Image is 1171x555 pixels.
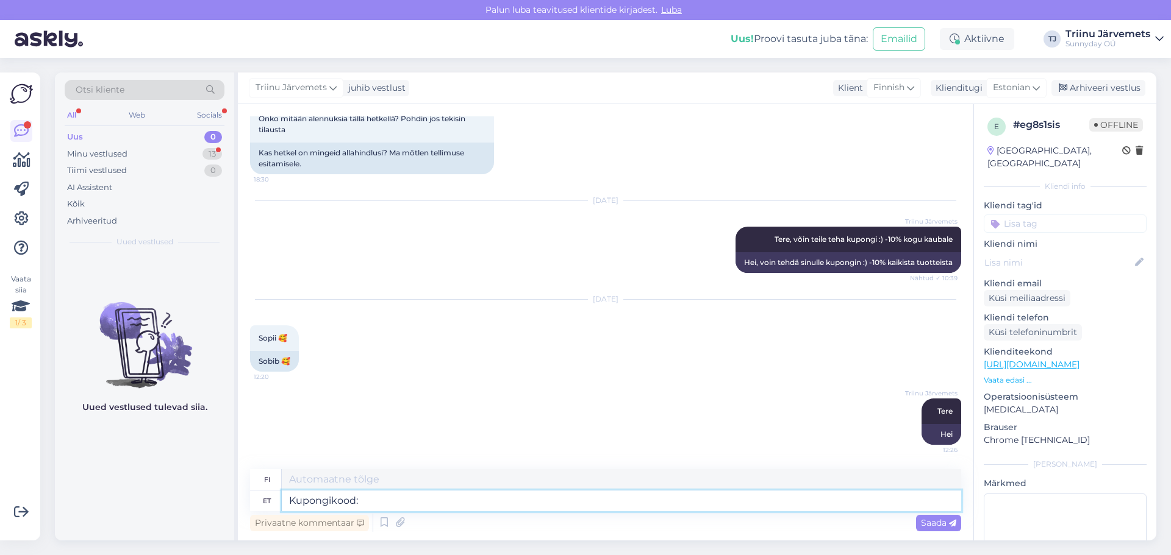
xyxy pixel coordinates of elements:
[905,217,958,226] span: Triinu Järvemets
[1065,29,1150,39] div: Triinu Järvemets
[775,235,953,244] span: Tere, võin teile teha kupongi :) -10% kogu kaubale
[984,311,1147,324] p: Kliendi telefon
[987,144,1122,170] div: [GEOGRAPHIC_DATA], [GEOGRAPHIC_DATA]
[256,81,327,94] span: Triinu Järvemets
[250,195,961,206] div: [DATE]
[282,490,961,511] textarea: Kupongikood:
[937,406,953,415] span: Tere
[873,81,904,94] span: Finnish
[65,107,79,123] div: All
[984,345,1147,358] p: Klienditeekond
[984,421,1147,434] p: Brauser
[984,477,1147,490] p: Märkmed
[931,82,983,94] div: Klienditugi
[921,517,956,528] span: Saada
[1065,39,1150,49] div: Sunnyday OÜ
[731,32,868,46] div: Proovi tasuta juba täna:
[250,143,494,174] div: Kas hetkel on mingeid allahindlusi? Ma mõtlen tellimuse esitamisele.
[984,391,1147,403] p: Operatsioonisüsteem
[940,28,1014,50] div: Aktiivne
[731,33,754,44] b: Uus!
[984,199,1147,212] p: Kliendi tag'id
[67,198,85,210] div: Kõik
[76,83,124,96] span: Otsi kliente
[67,182,112,194] div: AI Assistent
[10,317,32,328] div: 1 / 3
[984,214,1147,233] input: Lisa tag
[833,82,863,94] div: Klient
[912,445,958,454] span: 12:26
[126,107,148,123] div: Web
[993,81,1030,94] span: Estonian
[984,459,1147,470] div: [PERSON_NAME]
[204,164,222,177] div: 0
[736,252,961,273] div: Hei, voin tehdä sinulle kupongin :) -10% kaikista tuotteista
[1065,29,1164,49] a: Triinu JärvemetsSunnyday OÜ
[82,401,207,414] p: Uued vestlused tulevad siia.
[263,490,271,511] div: et
[922,424,961,445] div: Hei
[343,82,406,94] div: juhib vestlust
[67,148,127,160] div: Minu vestlused
[10,274,32,328] div: Vaata siia
[10,82,33,105] img: Askly Logo
[984,256,1133,269] input: Lisa nimi
[254,175,299,184] span: 18:30
[67,215,117,227] div: Arhiveeritud
[994,122,999,131] span: e
[984,181,1147,192] div: Kliendi info
[1013,118,1089,132] div: # eg8s1sis
[1089,118,1143,132] span: Offline
[984,403,1147,416] p: [MEDICAL_DATA]
[910,274,958,283] span: Nähtud ✓ 10:39
[984,434,1147,447] p: Chrome [TECHNICAL_ID]
[259,333,287,342] span: Sopii 🥰
[55,280,234,390] img: No chats
[984,238,1147,250] p: Kliendi nimi
[202,148,222,160] div: 13
[984,324,1082,341] div: Küsi telefoninumbrit
[204,131,222,143] div: 0
[984,277,1147,290] p: Kliendi email
[116,236,173,247] span: Uued vestlused
[67,131,83,143] div: Uus
[250,351,299,372] div: Sobib 🥰
[250,294,961,305] div: [DATE]
[1051,80,1145,96] div: Arhiveeri vestlus
[984,290,1070,306] div: Küsi meiliaadressi
[873,27,925,51] button: Emailid
[984,375,1147,386] p: Vaata edasi ...
[254,372,299,381] span: 12:20
[1044,30,1061,48] div: TJ
[195,107,224,123] div: Socials
[984,359,1080,370] a: [URL][DOMAIN_NAME]
[250,515,369,531] div: Privaatne kommentaar
[657,4,686,15] span: Luba
[905,389,958,398] span: Triinu Järvemets
[264,469,270,490] div: fi
[67,164,127,177] div: Tiimi vestlused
